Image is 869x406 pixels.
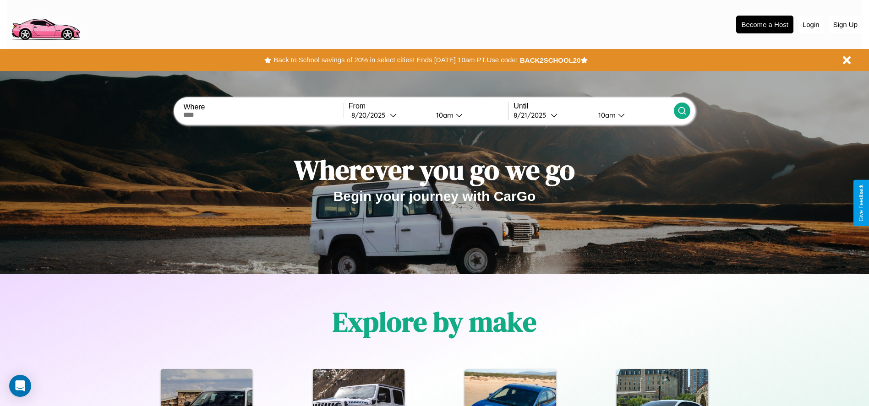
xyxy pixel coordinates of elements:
[514,102,673,110] label: Until
[858,184,864,222] div: Give Feedback
[271,54,519,66] button: Back to School savings of 20% in select cities! Ends [DATE] 10am PT.Use code:
[594,111,618,119] div: 10am
[349,102,508,110] label: From
[349,110,429,120] button: 8/20/2025
[7,5,84,43] img: logo
[351,111,390,119] div: 8 / 20 / 2025
[520,56,581,64] b: BACK2SCHOOL20
[798,16,824,33] button: Login
[183,103,343,111] label: Where
[429,110,509,120] button: 10am
[591,110,674,120] button: 10am
[9,375,31,397] div: Open Intercom Messenger
[514,111,551,119] div: 8 / 21 / 2025
[829,16,862,33] button: Sign Up
[333,303,536,341] h1: Explore by make
[432,111,456,119] div: 10am
[736,16,793,33] button: Become a Host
